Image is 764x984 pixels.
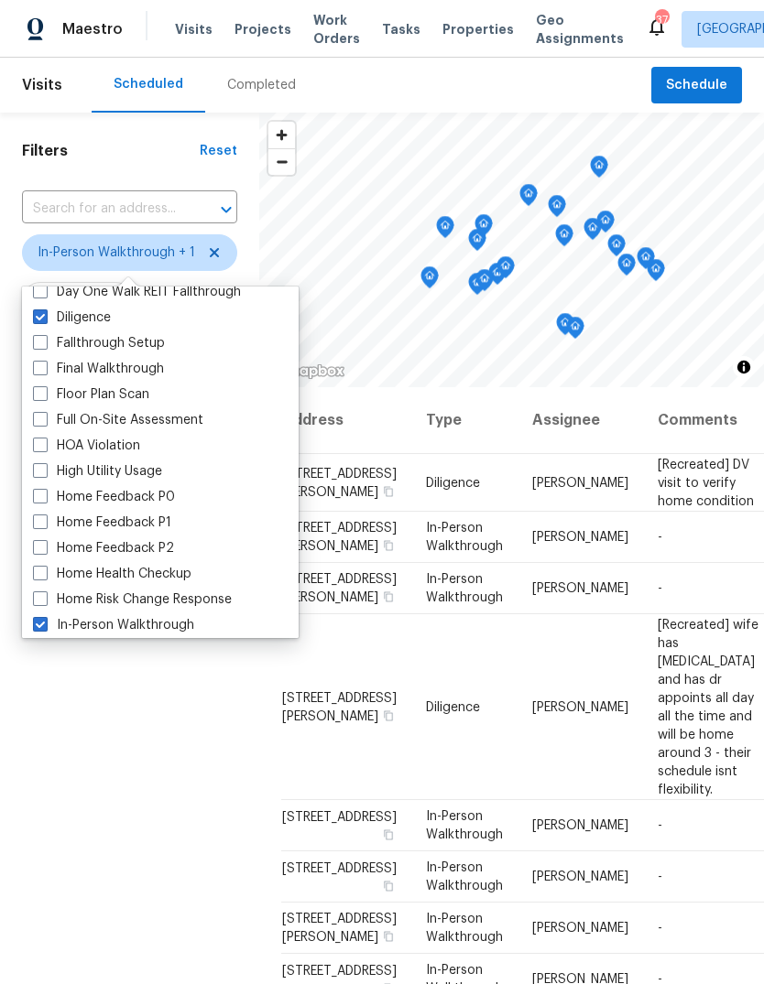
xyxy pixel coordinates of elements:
[282,862,397,875] span: [STREET_ADDRESS]
[33,514,171,532] label: Home Feedback P1
[584,218,602,246] div: Map marker
[658,870,662,883] span: -
[380,589,397,605] button: Copy Address
[666,74,727,97] span: Schedule
[200,142,237,160] div: Reset
[33,462,162,481] label: High Utility Usage
[282,573,397,604] span: [STREET_ADDRESS][PERSON_NAME]
[532,531,628,544] span: [PERSON_NAME]
[282,691,397,722] span: [STREET_ADDRESS][PERSON_NAME]
[497,256,515,285] div: Map marker
[426,573,503,604] span: In-Person Walkthrough
[596,211,615,239] div: Map marker
[617,254,636,282] div: Map marker
[213,197,239,222] button: Open
[281,387,411,454] th: Address
[282,811,397,824] span: [STREET_ADDRESS]
[518,387,643,454] th: Assignee
[380,878,397,894] button: Copy Address
[282,467,397,498] span: [STREET_ADDRESS][PERSON_NAME]
[519,184,538,212] div: Map marker
[658,922,662,935] span: -
[488,263,507,291] div: Map marker
[426,700,480,713] span: Diligence
[235,20,291,38] span: Projects
[556,313,574,341] div: Map marker
[532,476,628,489] span: [PERSON_NAME]
[33,385,149,404] label: Floor Plan Scan
[33,308,111,327] label: Diligence
[268,149,295,175] span: Zoom out
[536,11,624,48] span: Geo Assignments
[532,582,628,595] span: [PERSON_NAME]
[380,482,397,499] button: Copy Address
[420,266,439,295] div: Map marker
[282,965,397,978] span: [STREET_ADDRESS]
[33,411,203,429] label: Full On-Site Assessment
[33,539,174,557] label: Home Feedback P2
[282,913,397,944] span: [STREET_ADDRESS][PERSON_NAME]
[268,122,295,148] button: Zoom in
[33,590,232,609] label: Home Risk Change Response
[33,565,191,583] label: Home Health Checkup
[658,458,754,507] span: [Recreated] DV visit to verify home condition
[532,700,628,713] span: [PERSON_NAME]
[22,65,62,105] span: Visits
[637,247,655,276] div: Map marker
[38,243,195,262] span: In-Person Walkthrough + 1
[380,707,397,723] button: Copy Address
[647,259,665,287] div: Map marker
[22,195,186,223] input: Search for an address...
[475,269,494,297] div: Map marker
[33,360,164,378] label: Final Walkthrough
[426,522,503,553] span: In-Person Walkthrough
[426,476,480,489] span: Diligence
[265,361,345,382] a: Mapbox homepage
[380,827,397,843] button: Copy Address
[33,437,140,455] label: HOA Violation
[380,537,397,554] button: Copy Address
[738,357,749,377] span: Toggle attribution
[114,75,183,93] div: Scheduled
[442,20,514,38] span: Properties
[566,317,584,345] div: Map marker
[33,283,241,301] label: Day One Walk REIT Fallthrough
[651,67,742,104] button: Schedule
[268,148,295,175] button: Zoom out
[175,20,213,38] span: Visits
[607,234,626,263] div: Map marker
[227,76,296,94] div: Completed
[411,387,518,454] th: Type
[658,819,662,832] span: -
[532,922,628,935] span: [PERSON_NAME]
[282,522,397,553] span: [STREET_ADDRESS][PERSON_NAME]
[382,23,420,36] span: Tasks
[22,142,200,160] h1: Filters
[555,224,573,253] div: Map marker
[436,216,454,244] div: Map marker
[33,334,165,352] label: Fallthrough Setup
[426,913,503,944] span: In-Person Walkthrough
[532,819,628,832] span: [PERSON_NAME]
[468,229,486,257] div: Map marker
[426,861,503,892] span: In-Person Walkthrough
[532,870,628,883] span: [PERSON_NAME]
[33,488,175,506] label: Home Feedback P0
[475,214,493,243] div: Map marker
[468,273,486,301] div: Map marker
[590,156,608,184] div: Map marker
[658,531,662,544] span: -
[426,810,503,841] span: In-Person Walkthrough
[658,618,759,795] span: [Recreated] wife has [MEDICAL_DATA] and has dr appoints all day all the time and will be home aro...
[313,11,360,48] span: Work Orders
[733,356,755,378] button: Toggle attribution
[658,582,662,595] span: -
[655,11,668,29] div: 37
[62,20,123,38] span: Maestro
[380,928,397,945] button: Copy Address
[548,195,566,223] div: Map marker
[33,616,194,634] label: In-Person Walkthrough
